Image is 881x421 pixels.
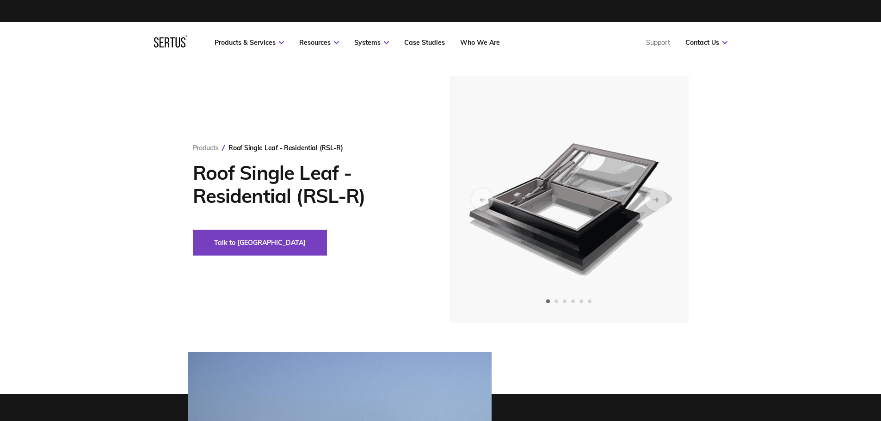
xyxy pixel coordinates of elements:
button: Talk to [GEOGRAPHIC_DATA] [193,230,327,256]
span: Go to slide 6 [588,299,591,303]
a: Products & Services [215,38,284,47]
span: Go to slide 2 [554,299,558,303]
div: Previous slide [471,189,493,211]
a: Products [193,144,219,152]
a: Systems [354,38,389,47]
span: Go to slide 3 [563,299,567,303]
span: Go to slide 4 [571,299,575,303]
div: Next slide [645,189,667,211]
span: Go to slide 5 [579,299,583,303]
h1: Roof Single Leaf - Residential (RSL-R) [193,161,422,207]
a: Case Studies [404,38,445,47]
a: Contact Us [685,38,727,47]
a: Support [646,38,670,47]
a: Who We Are [460,38,500,47]
a: Resources [299,38,339,47]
